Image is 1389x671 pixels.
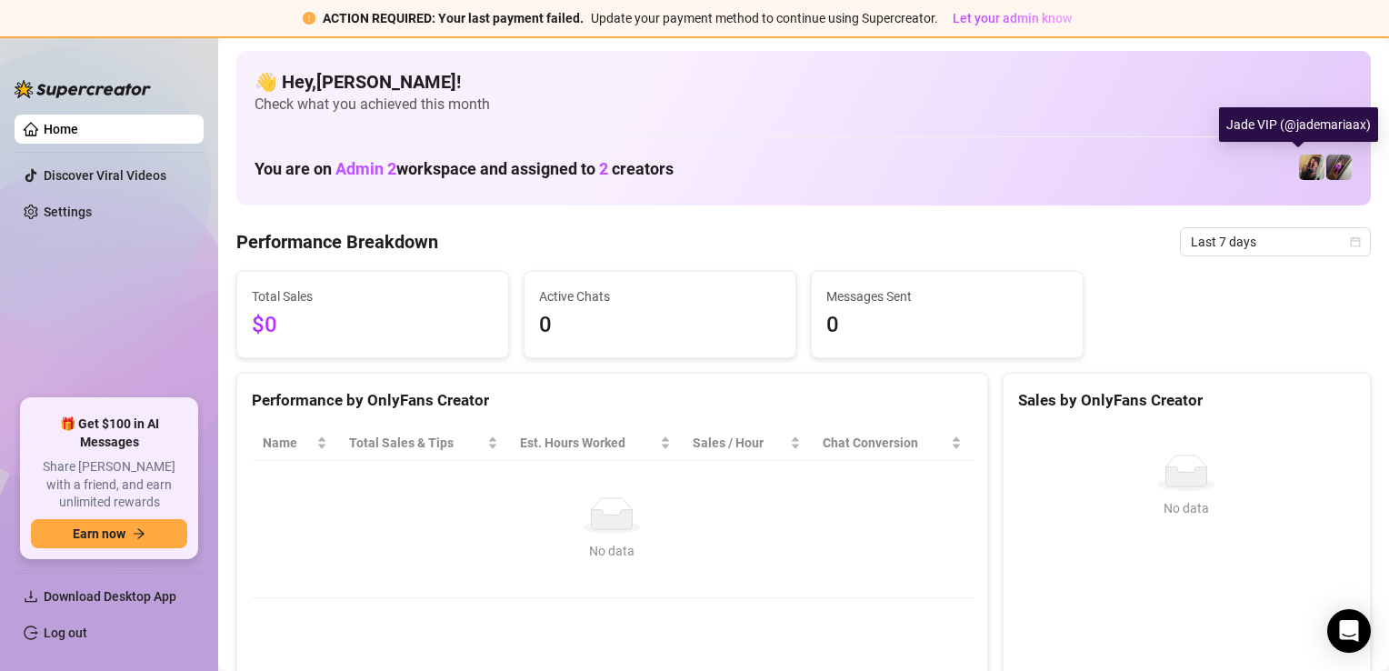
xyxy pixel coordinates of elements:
[24,589,38,604] span: download
[236,229,438,255] h4: Performance Breakdown
[73,526,125,541] span: Earn now
[255,69,1353,95] h4: 👋 Hey, [PERSON_NAME] !
[1350,236,1361,247] span: calendar
[1219,107,1378,142] div: Jade VIP (@jademariaax)
[349,433,484,453] span: Total Sales & Tips
[252,286,494,306] span: Total Sales
[591,11,938,25] span: Update your payment method to continue using Supercreator.
[44,626,87,640] a: Log out
[44,122,78,136] a: Home
[255,95,1353,115] span: Check what you achieved this month
[953,11,1072,25] span: Let your admin know
[1018,388,1355,413] div: Sales by OnlyFans Creator
[945,7,1079,29] button: Let your admin know
[1025,498,1348,518] div: No data
[263,433,313,453] span: Name
[826,308,1068,343] span: 0
[539,286,781,306] span: Active Chats
[252,388,973,413] div: Performance by OnlyFans Creator
[31,458,187,512] span: Share [PERSON_NAME] with a friend, and earn unlimited rewards
[1191,228,1360,255] span: Last 7 days
[44,205,92,219] a: Settings
[303,12,315,25] span: exclamation-circle
[252,426,338,461] th: Name
[323,11,584,25] strong: ACTION REQUIRED: Your last payment failed.
[693,433,786,453] span: Sales / Hour
[31,416,187,451] span: 🎁 Get $100 in AI Messages
[255,159,674,179] h1: You are on workspace and assigned to creators
[812,426,972,461] th: Chat Conversion
[338,426,509,461] th: Total Sales & Tips
[44,168,166,183] a: Discover Viral Videos
[826,286,1068,306] span: Messages Sent
[520,433,656,453] div: Est. Hours Worked
[270,541,954,561] div: No data
[823,433,946,453] span: Chat Conversion
[1326,155,1352,180] img: Jade FREE
[15,80,151,98] img: logo-BBDzfeDw.svg
[252,308,494,343] span: $0
[133,527,145,540] span: arrow-right
[335,159,396,178] span: Admin 2
[599,159,608,178] span: 2
[682,426,812,461] th: Sales / Hour
[1327,609,1371,653] div: Open Intercom Messenger
[31,519,187,548] button: Earn nowarrow-right
[539,308,781,343] span: 0
[44,589,176,604] span: Download Desktop App
[1299,155,1324,180] img: Jade VIP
